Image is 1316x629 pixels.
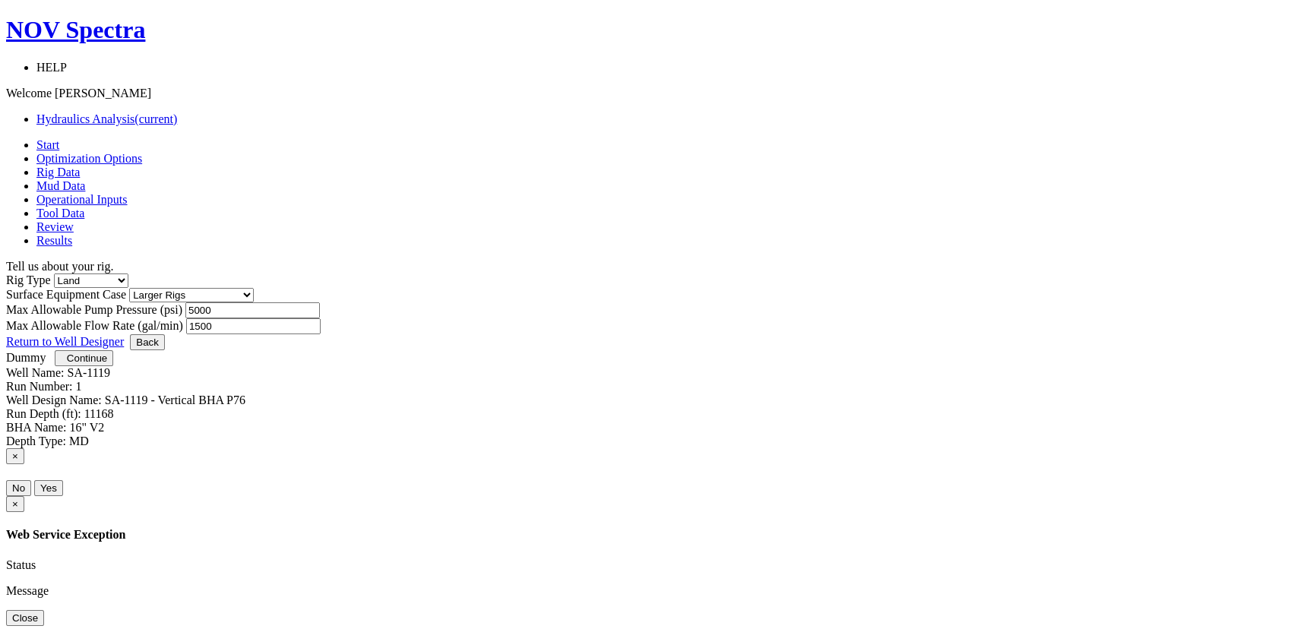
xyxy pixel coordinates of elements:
[6,407,81,420] label: Run Depth (ft):
[130,334,165,350] button: Back
[69,435,89,447] label: MD
[6,584,49,597] label: Message
[6,496,24,512] button: Close
[6,319,183,332] label: Max Allowable Flow Rate (gal/min)
[36,152,142,165] a: Optimization Options
[36,193,128,206] a: Operational Inputs
[6,480,31,496] button: No
[36,61,67,74] span: HELP
[6,335,124,348] a: Return to Well Designer
[67,366,110,379] label: SA-1119
[6,435,66,447] label: Depth Type:
[105,394,245,406] label: SA-1119 - Vertical BHA P76
[6,288,126,301] label: Surface Equipment Case
[12,498,18,510] span: ×
[36,207,84,220] a: Tool Data
[134,112,177,125] span: (current)
[12,450,18,462] span: ×
[34,480,63,496] button: Yes
[36,138,59,151] a: Start
[6,421,67,434] label: BHA Name:
[6,448,24,464] button: Close
[36,220,74,233] a: Review
[36,234,72,247] a: Results
[6,351,46,364] a: Dummy
[6,87,52,100] span: Welcome
[36,179,85,192] a: Mud Data
[6,380,73,393] label: Run Number:
[55,87,151,100] span: [PERSON_NAME]
[6,273,51,286] label: Rig Type
[84,407,114,420] label: 11168
[6,610,44,626] button: Close
[6,260,114,273] span: Tell us about your rig.
[6,16,1310,44] a: NOV Spectra
[6,528,1310,542] h4: Web Service Exception
[6,303,182,316] label: Max Allowable Pump Pressure (psi)
[67,352,107,364] span: Continue
[6,558,36,571] label: Status
[55,350,113,366] button: Continue
[36,112,177,125] a: Hydraulics Analysis(current)
[6,394,102,406] label: Well Design Name:
[6,366,64,379] label: Well Name:
[70,421,105,434] label: 16" V2
[76,380,82,393] label: 1
[36,166,80,179] a: Rig Data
